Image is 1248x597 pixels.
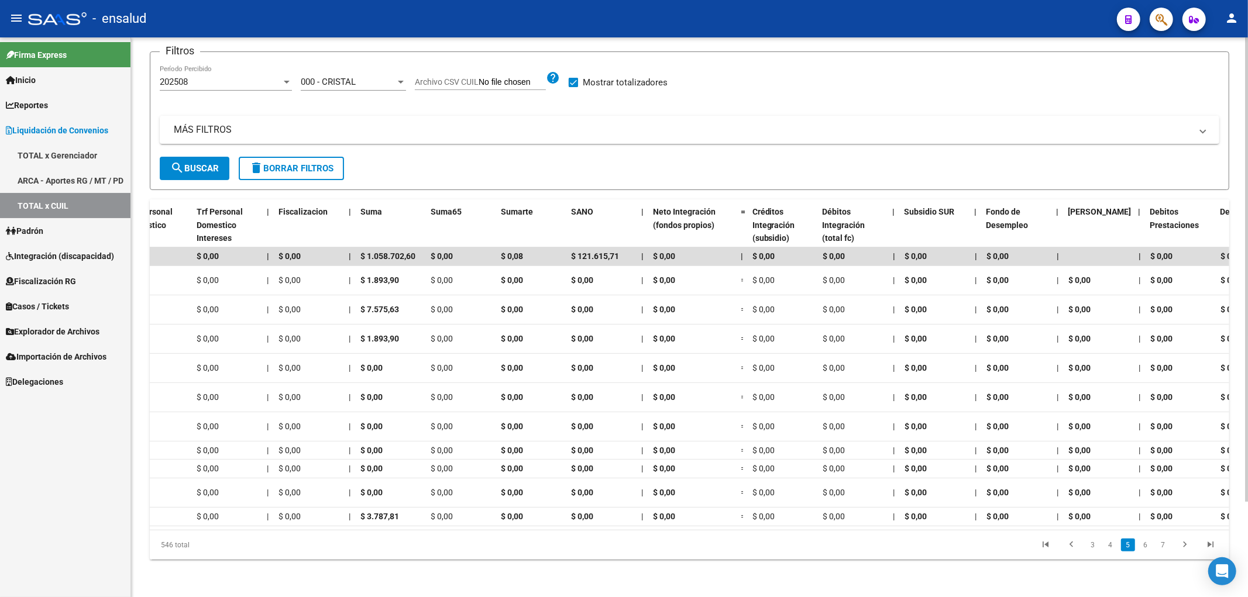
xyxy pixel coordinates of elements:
span: | [975,392,977,402]
span: $ 0,00 [1221,305,1243,314]
span: | [1139,363,1140,372]
span: | [741,251,743,261]
a: 5 [1121,539,1135,551]
span: Padrón [6,225,43,237]
span: | [641,464,643,473]
span: $ 0,00 [571,275,593,285]
span: Fondo de Desempleo [986,207,1029,230]
a: go to previous page [1060,539,1082,551]
span: $ 0,00 [653,392,675,402]
span: $ 0,00 [653,488,675,497]
span: = [741,334,745,343]
span: | [1057,334,1058,343]
span: $ 0,00 [360,464,383,473]
span: Suma65 [431,207,462,216]
span: | [267,251,269,261]
span: $ 0,00 [279,446,301,455]
span: $ 0,00 [197,446,219,455]
span: $ 0,00 [653,251,675,261]
span: $ 0,00 [197,363,219,372]
span: $ 0,00 [653,334,675,343]
span: | [975,446,977,455]
span: | [349,305,350,314]
span: $ 0,00 [571,464,593,473]
span: $ 0,00 [1150,464,1173,473]
mat-icon: menu [9,11,23,25]
div: Open Intercom Messenger [1208,557,1236,585]
li: page 5 [1119,535,1137,555]
span: | [641,488,643,497]
span: | [641,251,644,261]
span: | [893,305,895,314]
span: $ 0,00 [1221,363,1243,372]
span: 000 - CRISTAL [301,77,356,87]
span: $ 0,00 [1221,275,1243,285]
span: $ 0,00 [823,488,845,497]
li: page 4 [1102,535,1119,555]
span: $ 0,00 [279,363,301,372]
button: Buscar [160,157,229,180]
span: $ 0,00 [360,363,383,372]
span: | [1139,305,1140,314]
span: $ 0,00 [431,392,453,402]
span: | [1139,251,1141,261]
span: $ 0,00 [431,251,453,261]
span: $ 0,00 [752,446,775,455]
span: 202508 [160,77,188,87]
span: = [741,305,745,314]
li: page 7 [1154,535,1172,555]
span: | [1139,422,1140,431]
span: | [1139,275,1140,285]
mat-panel-title: MÁS FILTROS [174,123,1191,136]
span: [PERSON_NAME] [1068,207,1132,216]
span: $ 0,00 [501,363,523,372]
span: | [893,392,895,402]
datatable-header-cell: Neto Integración (fondos propios) [648,199,736,251]
a: go to next page [1174,539,1196,551]
span: $ 0,00 [279,464,301,473]
span: Casos / Tickets [6,300,69,313]
span: | [975,464,977,473]
span: $ 0,00 [1068,334,1091,343]
span: | [641,305,643,314]
span: $ 0,00 [501,334,523,343]
span: $ 0,00 [752,363,775,372]
span: $ 0,00 [360,488,383,497]
span: $ 1.058.702,60 [360,251,415,261]
span: $ 0,00 [360,446,383,455]
span: $ 0,00 [986,251,1009,261]
span: $ 0,00 [823,305,845,314]
span: Créditos Integración (subsidio) [752,207,795,243]
span: $ 0,00 [1068,464,1091,473]
span: $ 0,00 [905,275,927,285]
span: $ 0,00 [653,464,675,473]
span: | [975,305,977,314]
span: $ 0,00 [986,334,1009,343]
span: $ 0,00 [501,275,523,285]
span: $ 0,00 [823,334,845,343]
span: $ 0,00 [1068,392,1091,402]
span: Debitos Prestaciones [1150,207,1199,230]
span: $ 0,00 [197,422,219,431]
li: page 3 [1084,535,1102,555]
span: | [349,251,351,261]
span: Débitos Integración (total fc) [823,207,865,243]
span: | [975,334,977,343]
span: | [267,363,269,372]
span: $ 0,00 [823,363,845,372]
span: $ 0,00 [823,392,845,402]
span: | [1057,392,1058,402]
span: | [267,446,269,455]
span: Trf Personal Domestico [126,207,173,230]
span: | [267,422,269,431]
mat-icon: search [170,161,184,175]
span: | [1057,422,1058,431]
span: | [349,334,350,343]
span: $ 0,00 [653,363,675,372]
span: $ 0,00 [823,251,845,261]
span: $ 0,00 [986,422,1009,431]
span: Suma [360,207,382,216]
datatable-header-cell: Fiscalizacion [274,199,344,251]
span: | [641,446,643,455]
span: $ 0,00 [823,446,845,455]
